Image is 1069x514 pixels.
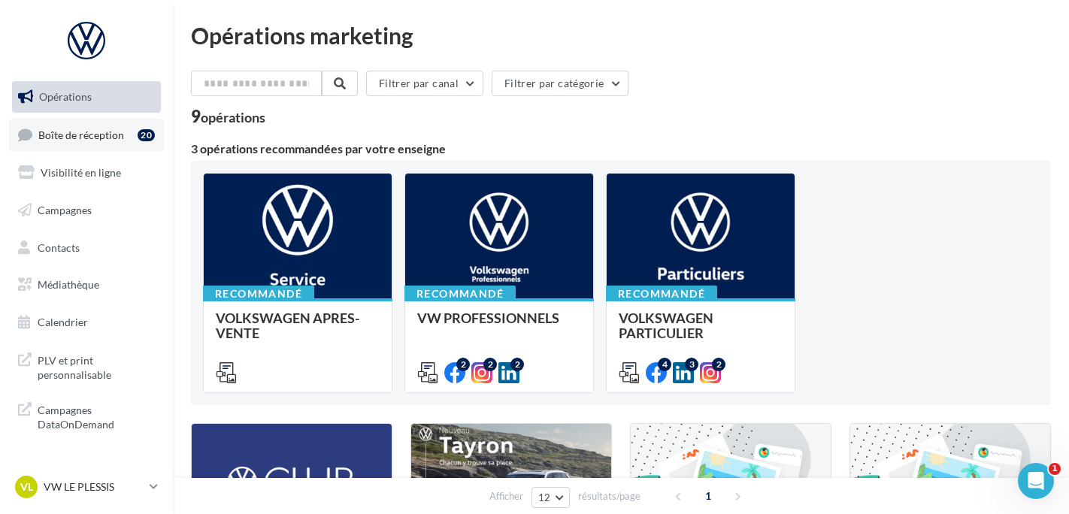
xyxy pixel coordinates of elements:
[366,71,483,96] button: Filtrer par canal
[39,90,92,103] span: Opérations
[417,310,559,326] span: VW PROFESSIONNELS
[510,358,524,371] div: 2
[9,157,164,189] a: Visibilité en ligne
[531,487,570,508] button: 12
[201,110,265,124] div: opérations
[9,394,164,438] a: Campagnes DataOnDemand
[44,479,144,494] p: VW LE PLESSIS
[12,473,161,501] a: VL VW LE PLESSIS
[38,278,99,291] span: Médiathèque
[696,484,720,508] span: 1
[538,491,551,503] span: 12
[9,195,164,226] a: Campagnes
[138,129,155,141] div: 20
[9,307,164,338] a: Calendrier
[38,400,155,432] span: Campagnes DataOnDemand
[456,358,470,371] div: 2
[41,166,121,179] span: Visibilité en ligne
[483,358,497,371] div: 2
[1049,463,1061,475] span: 1
[492,71,628,96] button: Filtrer par catégorie
[191,108,265,125] div: 9
[9,81,164,113] a: Opérations
[191,24,1051,47] div: Opérations marketing
[38,240,80,253] span: Contacts
[38,316,88,328] span: Calendrier
[191,143,1051,155] div: 3 opérations recommandées par votre enseigne
[489,489,523,503] span: Afficher
[712,358,725,371] div: 2
[685,358,698,371] div: 3
[658,358,671,371] div: 4
[38,204,92,216] span: Campagnes
[9,269,164,301] a: Médiathèque
[38,128,124,141] span: Boîte de réception
[1018,463,1054,499] iframe: Intercom live chat
[9,344,164,389] a: PLV et print personnalisable
[404,286,516,302] div: Recommandé
[619,310,713,341] span: VOLKSWAGEN PARTICULIER
[38,350,155,382] span: PLV et print personnalisable
[578,489,640,503] span: résultats/page
[216,310,359,341] span: VOLKSWAGEN APRES-VENTE
[203,286,314,302] div: Recommandé
[606,286,717,302] div: Recommandé
[9,119,164,151] a: Boîte de réception20
[20,479,33,494] span: VL
[9,232,164,264] a: Contacts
